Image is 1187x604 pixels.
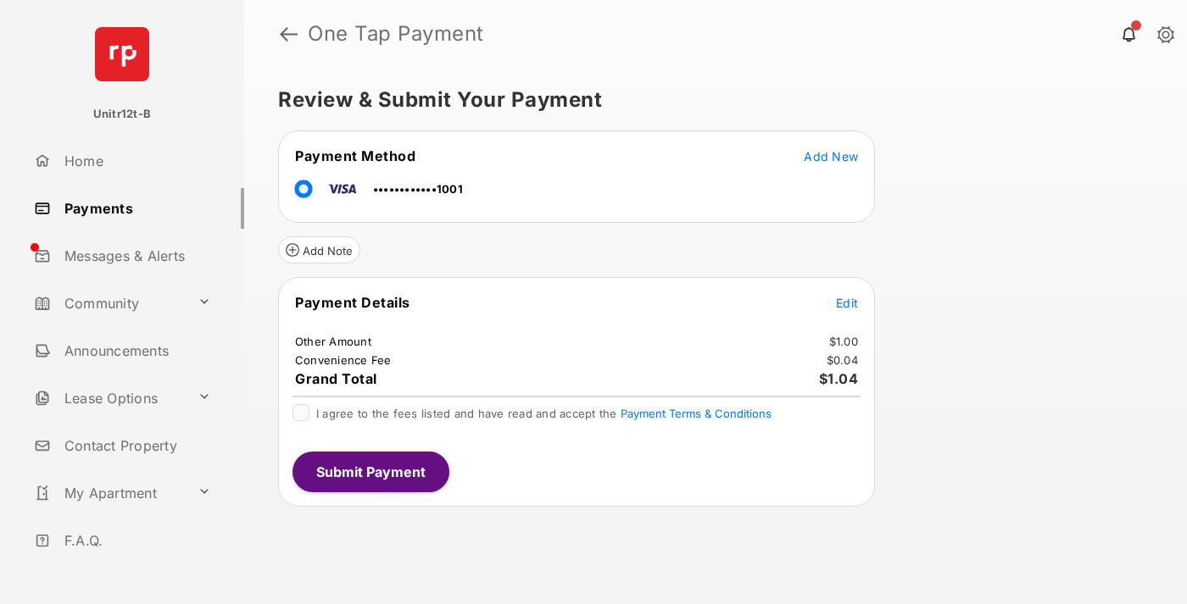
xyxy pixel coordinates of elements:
[293,452,449,492] button: Submit Payment
[27,236,244,276] a: Messages & Alerts
[819,370,859,387] span: $1.04
[316,407,772,420] span: I agree to the fees listed and have read and accept the
[27,378,191,418] a: Lease Options
[373,182,463,196] span: ••••••••••••1001
[27,188,244,229] a: Payments
[27,425,244,466] a: Contact Property
[294,352,393,368] td: Convenience Fee
[804,149,858,163] span: Add New
[804,147,858,164] button: Add New
[27,283,191,324] a: Community
[27,330,244,371] a: Announcements
[828,334,859,349] td: $1.00
[826,352,859,368] td: $0.04
[278,90,1140,110] h5: Review & Submit Your Payment
[294,334,372,349] td: Other Amount
[295,370,377,387] span: Grand Total
[836,294,858,311] button: Edit
[27,520,244,561] a: F.A.Q.
[295,147,415,164] span: Payment Method
[27,141,244,181] a: Home
[295,294,410,311] span: Payment Details
[93,106,151,123] p: Unitr12t-B
[836,296,858,310] span: Edit
[278,236,360,263] button: Add Note
[308,24,484,44] strong: One Tap Payment
[27,473,191,513] a: My Apartment
[95,27,149,81] img: svg+xml;base64,PHN2ZyB4bWxucz0iaHR0cDovL3d3dy53My5vcmcvMjAwMC9zdmciIHdpZHRoPSI2NCIgaGVpZ2h0PSI2NC...
[621,407,772,420] button: I agree to the fees listed and have read and accept the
